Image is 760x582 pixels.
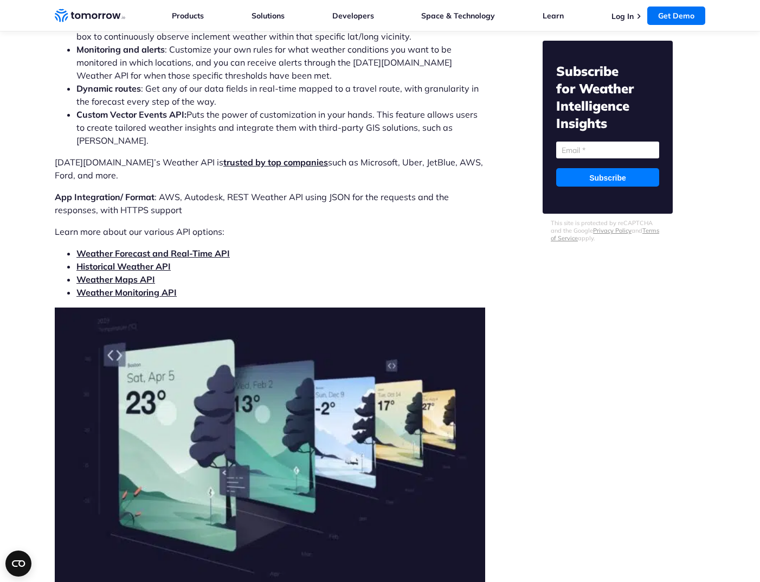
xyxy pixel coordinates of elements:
a: Weather Forecast and Real-Time API [76,248,230,259]
a: Weather Monitoring API [76,287,177,298]
p: [DATE][DOMAIN_NAME]’s Weather API is such as Microsoft, Uber, JetBlue, AWS, Ford, and more. [55,156,485,182]
a: Get Demo [647,7,705,25]
input: Subscribe [556,168,659,187]
p: Learn more about our various API options: [55,225,485,238]
li: : Get any of our data fields in real-time mapped to a travel route, with granularity in the forec... [76,82,485,108]
a: Solutions [252,11,285,21]
a: Developers [332,11,374,21]
input: Email * [556,142,659,158]
a: Learn [543,11,564,21]
b: Custom Vector Events API: [76,109,186,120]
strong: Dynamic routes [76,83,141,94]
a: Terms of Service [551,227,659,242]
li: Puts the power of customization in your hands. This feature allows users to create tailored weath... [76,108,485,147]
button: Open CMP widget [5,551,31,577]
strong: App Integration/ Format [55,191,154,202]
a: Products [172,11,204,21]
a: Home link [55,8,125,24]
a: trusted by top companies [223,157,328,168]
p: This site is protected by reCAPTCHA and the Google and apply. [551,219,665,242]
li: : Customize your own rules for what weather conditions you want to be monitored in which location... [76,43,485,82]
a: Log In [611,11,634,21]
strong: Monitoring and alerts [76,44,165,55]
a: Privacy Policy [593,227,632,234]
h2: Subscribe for Weather Intelligence Insights [556,62,659,132]
a: Weather Maps API [76,274,155,285]
a: Historical Weather API [76,261,171,272]
p: : AWS, Autodesk, REST Weather API using JSON for the requests and the responses, with HTTPS support [55,190,485,216]
a: Space & Technology [421,11,495,21]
